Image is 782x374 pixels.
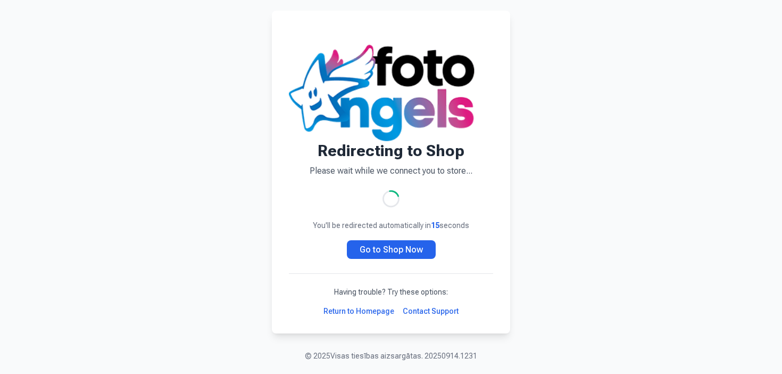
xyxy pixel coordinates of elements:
p: © 2025 Visas tiesības aizsargātas. 20250914.1231 [305,351,477,361]
a: Contact Support [403,306,459,316]
p: Having trouble? Try these options: [289,287,493,297]
a: Return to Homepage [323,306,394,316]
span: 15 [431,221,439,230]
p: Please wait while we connect you to store... [289,165,493,177]
p: You'll be redirected automatically in seconds [289,220,493,231]
a: Go to Shop Now [347,240,436,259]
h1: Redirecting to Shop [289,141,493,160]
